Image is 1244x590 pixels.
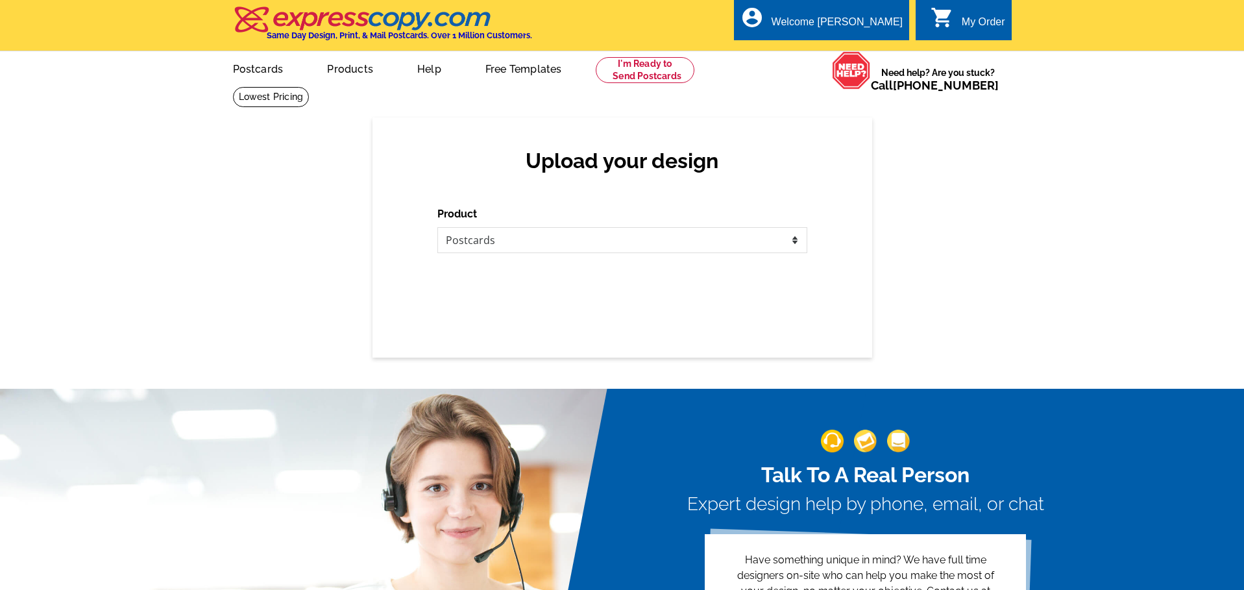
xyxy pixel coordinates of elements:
div: Welcome [PERSON_NAME] [772,16,903,34]
i: shopping_cart [931,6,954,29]
label: Product [437,206,477,222]
div: My Order [962,16,1005,34]
img: support-img-3_1.png [887,430,910,452]
a: Same Day Design, Print, & Mail Postcards. Over 1 Million Customers. [233,16,532,40]
a: shopping_cart My Order [931,14,1005,31]
i: account_circle [740,6,764,29]
a: Free Templates [465,53,583,83]
span: Need help? Are you stuck? [871,66,1005,92]
h2: Upload your design [450,149,794,173]
a: [PHONE_NUMBER] [893,79,999,92]
a: Help [396,53,462,83]
a: Postcards [212,53,304,83]
h3: Expert design help by phone, email, or chat [687,493,1044,515]
img: support-img-1.png [821,430,844,452]
span: Call [871,79,999,92]
img: support-img-2.png [854,430,877,452]
img: help [832,51,871,90]
h4: Same Day Design, Print, & Mail Postcards. Over 1 Million Customers. [267,31,532,40]
h2: Talk To A Real Person [687,463,1044,487]
a: Products [306,53,394,83]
